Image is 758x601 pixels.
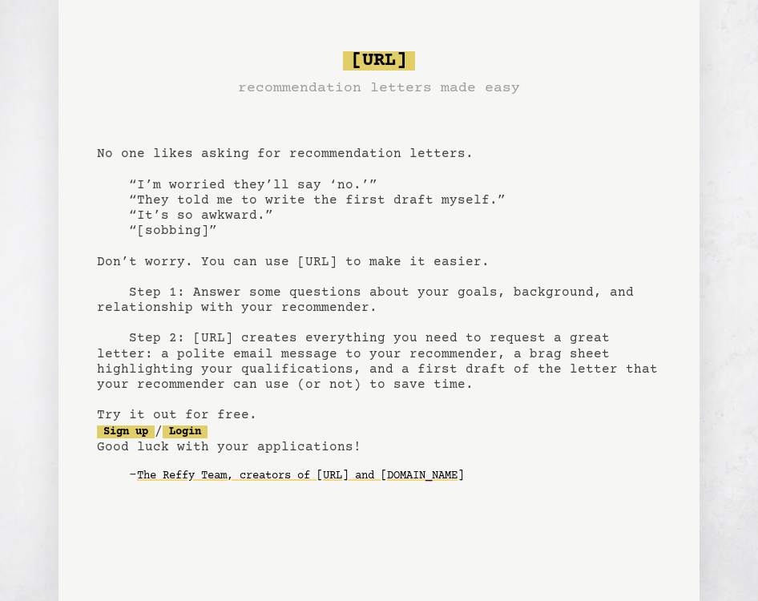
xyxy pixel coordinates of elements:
[238,77,520,99] h3: recommendation letters made easy
[129,468,661,484] div: -
[137,463,464,489] a: The Reffy Team, creators of [URL] and [DOMAIN_NAME]
[97,426,155,438] a: Sign up
[343,51,415,71] span: [URL]
[97,45,661,514] pre: No one likes asking for recommendation letters. “I’m worried they’ll say ‘no.’” “They told me to ...
[163,426,208,438] a: Login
